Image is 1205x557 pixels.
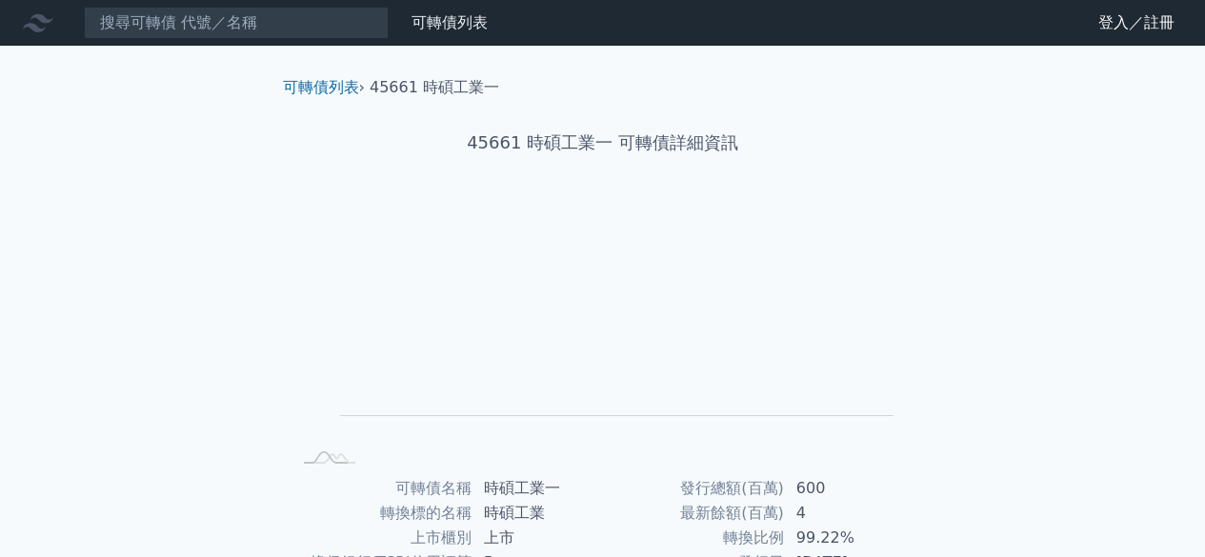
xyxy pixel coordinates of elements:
a: 可轉債列表 [283,78,359,96]
td: 發行總額(百萬) [603,476,785,501]
td: 轉換標的名稱 [291,501,472,526]
td: 時碩工業一 [472,476,603,501]
td: 600 [785,476,915,501]
g: Chart [322,216,894,444]
h1: 45661 時碩工業一 可轉債詳細資訊 [268,129,938,156]
iframe: Chat Widget [1110,466,1205,557]
a: 登入／註冊 [1083,8,1190,38]
td: 上市 [472,526,603,550]
div: 聊天小工具 [1110,466,1205,557]
td: 最新餘額(百萬) [603,501,785,526]
li: › [283,76,365,99]
td: 轉換比例 [603,526,785,550]
a: 可轉債列表 [412,13,488,31]
li: 45661 時碩工業一 [370,76,499,99]
td: 時碩工業 [472,501,603,526]
td: 99.22% [785,526,915,550]
td: 可轉債名稱 [291,476,472,501]
input: 搜尋可轉債 代號／名稱 [84,7,389,39]
td: 上市櫃別 [291,526,472,550]
td: 4 [785,501,915,526]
